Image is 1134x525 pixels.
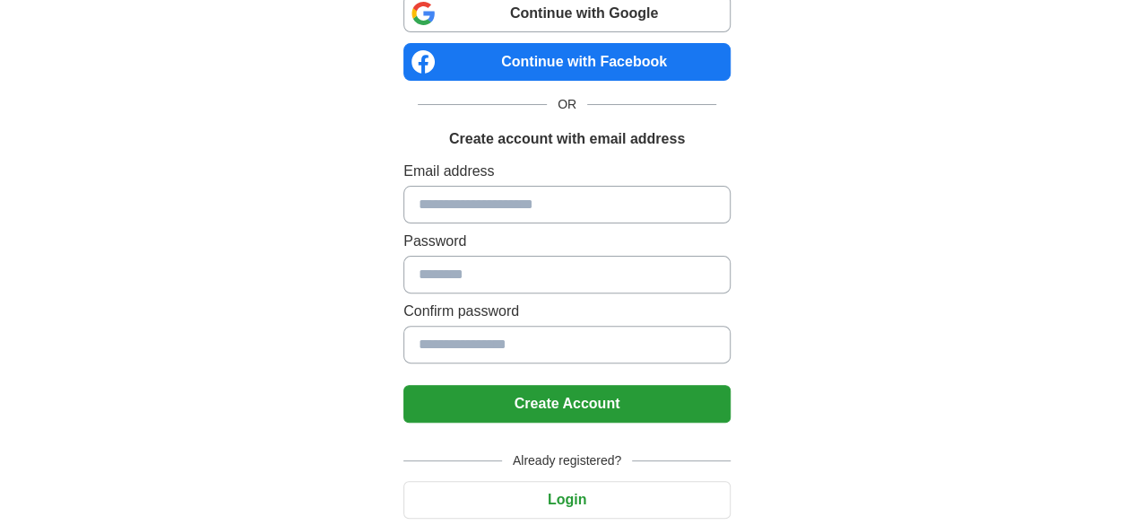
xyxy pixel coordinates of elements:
span: OR [547,95,587,114]
span: Already registered? [502,451,632,470]
button: Create Account [403,385,731,423]
a: Login [403,492,731,507]
label: Email address [403,161,731,182]
label: Confirm password [403,301,731,322]
label: Password [403,231,731,252]
h1: Create account with email address [449,128,685,150]
button: Login [403,481,731,519]
a: Continue with Facebook [403,43,731,81]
